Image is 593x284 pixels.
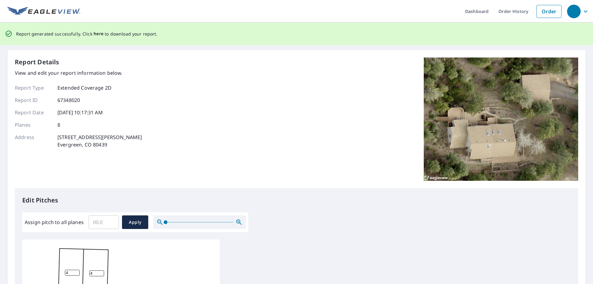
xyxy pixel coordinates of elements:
p: Report Details [15,57,59,67]
p: Address [15,134,52,148]
p: [DATE] 10:17:31 AM [57,109,103,116]
p: Report Type [15,84,52,91]
p: Report Date [15,109,52,116]
img: Top image [424,57,578,181]
p: Report generated successfully. Click to download your report. [16,30,158,38]
p: [STREET_ADDRESS][PERSON_NAME] Evergreen, CO 80439 [57,134,142,148]
p: View and edit your report information below. [15,69,142,77]
a: Order [536,5,561,18]
img: EV Logo [7,7,80,16]
p: 67348020 [57,96,80,104]
p: 8 [57,121,60,129]
label: Assign pitch to all planes [25,218,84,226]
button: Apply [122,215,148,229]
button: here [94,30,104,38]
p: Edit Pitches [22,196,571,205]
input: 00.0 [89,214,119,231]
p: Planes [15,121,52,129]
p: Report ID [15,96,52,104]
span: Apply [127,218,143,226]
p: Extended Coverage 2D [57,84,111,91]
